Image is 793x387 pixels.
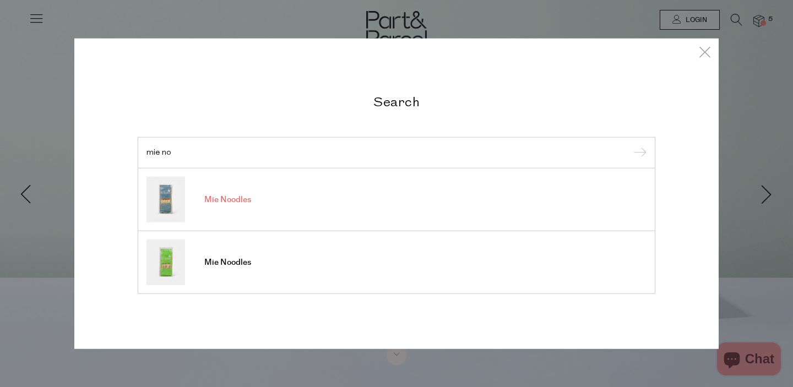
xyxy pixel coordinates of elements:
h2: Search [138,93,655,109]
span: Mie Noodles [204,257,251,268]
img: Mie Noodles [146,177,185,222]
span: Mie Noodles [204,194,251,205]
img: Mie Noodles [146,239,185,285]
a: Mie Noodles [146,239,647,285]
input: Search [146,148,647,156]
a: Mie Noodles [146,177,647,222]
